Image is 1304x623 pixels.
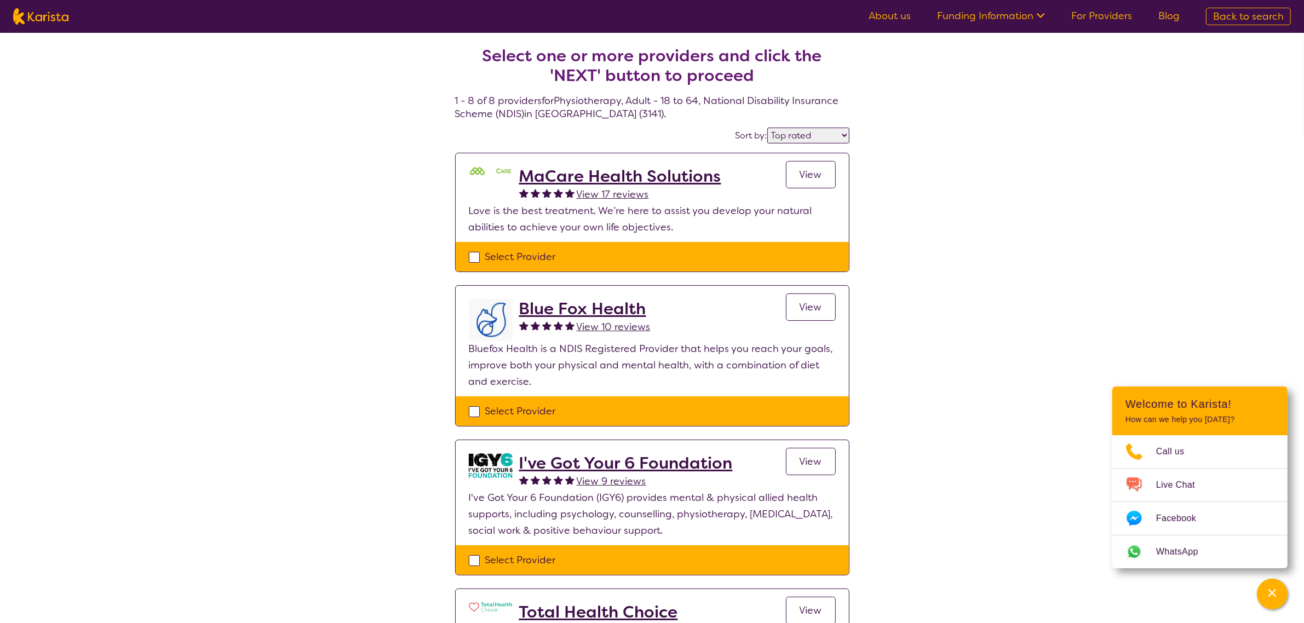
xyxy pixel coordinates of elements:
h2: Welcome to Karista! [1125,397,1274,411]
a: View 9 reviews [577,473,646,489]
a: View [786,448,836,475]
a: Funding Information [937,9,1045,22]
img: fullstar [519,475,529,484]
a: View 17 reviews [577,186,649,203]
a: About us [869,9,911,22]
span: Facebook [1156,510,1209,527]
h4: 1 - 8 of 8 providers for Physiotherapy , Adult - 18 to 64 , National Disability Insurance Scheme ... [455,20,849,120]
img: lyehhyr6avbivpacwqcf.png [469,299,513,341]
img: fullstar [542,188,552,198]
span: View [800,455,822,468]
img: fullstar [554,188,563,198]
img: fullstar [565,475,575,484]
div: Channel Menu [1112,387,1288,568]
span: View 10 reviews [577,320,651,333]
span: View 17 reviews [577,188,649,201]
a: I've Got Your 6 Foundation [519,453,733,473]
img: aw0qclyvxjfem2oefjis.jpg [469,453,513,477]
a: For Providers [1071,9,1132,22]
a: Total Health Choice [519,602,678,622]
label: Sort by: [736,130,767,141]
img: fullstar [565,321,575,330]
img: fullstar [531,475,540,484]
img: mgttalrdbt23wl6urpfy.png [469,166,513,177]
span: WhatsApp [1156,544,1211,560]
a: Blog [1158,9,1180,22]
p: I've Got Your 6 Foundation (IGY6) provides mental & physical allied health supports, including ps... [469,489,836,539]
img: fullstar [554,321,563,330]
img: fullstar [519,321,529,330]
ul: Choose channel [1112,435,1288,568]
span: Back to search [1213,10,1284,23]
span: Live Chat [1156,477,1208,493]
p: Bluefox Health is a NDIS Registered Provider that helps you reach your goals, improve both your p... [469,341,836,390]
img: Karista logo [13,8,68,25]
a: Web link opens in a new tab. [1112,535,1288,568]
p: Love is the best treatment. We’re here to assist you develop your natural abilities to achieve yo... [469,203,836,235]
a: MaCare Health Solutions [519,166,721,186]
img: fullstar [531,188,540,198]
span: Call us [1156,443,1198,460]
img: fullstar [531,321,540,330]
button: Channel Menu [1257,579,1288,609]
span: View [800,301,822,314]
a: View [786,161,836,188]
img: fullstar [542,475,552,484]
span: View [800,604,822,617]
a: Blue Fox Health [519,299,651,319]
a: View [786,293,836,321]
img: rcpzw2ssexnjszezrbgr.jpg [469,602,513,612]
span: View 9 reviews [577,475,646,488]
a: Back to search [1206,8,1291,25]
img: fullstar [519,188,529,198]
p: How can we help you [DATE]? [1125,415,1274,424]
a: View 10 reviews [577,319,651,335]
span: View [800,168,822,181]
h2: Select one or more providers and click the 'NEXT' button to proceed [468,46,836,85]
img: fullstar [554,475,563,484]
img: fullstar [565,188,575,198]
img: fullstar [542,321,552,330]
